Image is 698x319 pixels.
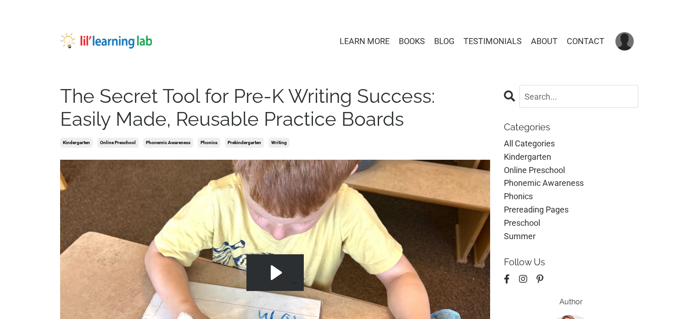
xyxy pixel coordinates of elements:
a: CONTACT [567,35,604,48]
p: Categories [504,122,638,133]
a: summer [504,230,638,243]
a: phonics [198,138,220,148]
a: phonemic awareness [143,138,193,148]
a: writing [268,138,290,148]
a: preschool [504,217,638,230]
a: online preschool [504,164,638,177]
a: phonemic awareness [504,177,638,190]
a: phonics [504,190,638,203]
img: User Avatar [615,32,634,50]
a: kindergarten [60,138,93,148]
a: prekindergarten [225,138,264,148]
a: BLOG [434,35,454,48]
a: kindergarten [504,151,638,164]
a: TESTIMONIALS [463,35,522,48]
a: ABOUT [531,35,558,48]
a: BOOKS [399,35,425,48]
a: All Categories [504,137,638,151]
button: Play Video: file-uploads/sites/2147505858/video/f34d3a-cda8-7b4b-1ae4-68c87da0fe_Writing_Boards_I... [246,254,304,291]
h1: The Secret Tool for Pre-K Writing Success: Easily Made, Reusable Practice Boards [60,85,491,131]
a: prereading pages [504,203,638,217]
a: online preschool [97,138,139,148]
img: lil' learning lab [60,33,152,49]
p: Follow Us [504,257,638,268]
input: Search... [519,85,638,108]
h6: Author [504,297,638,306]
a: LEARN MORE [340,35,390,48]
